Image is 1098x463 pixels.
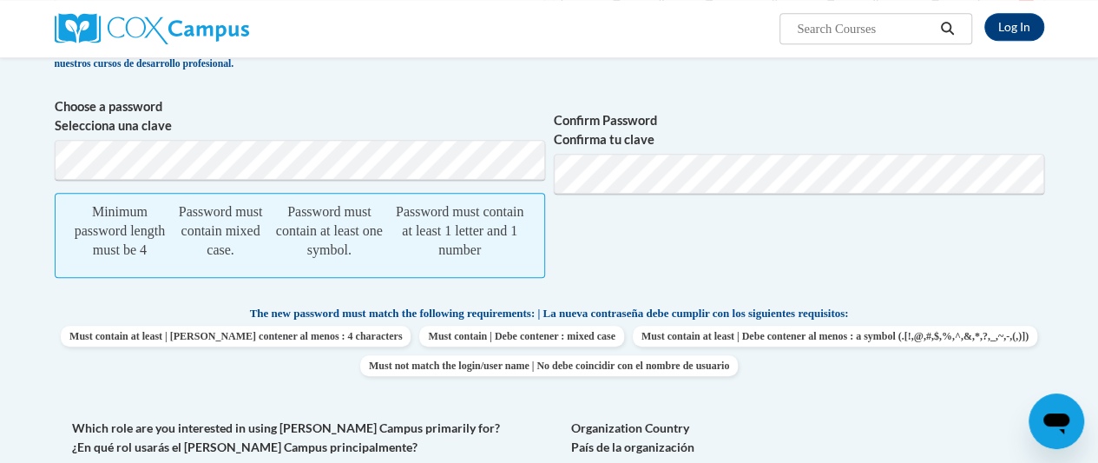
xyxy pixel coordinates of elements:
[419,326,623,347] span: Must contain | Debe contener : mixed case
[554,111,1044,149] label: Confirm Password Confirma tu clave
[55,13,249,44] img: Cox Campus
[360,355,738,376] span: Must not match the login/user name | No debe coincidir con el nombre de usuario
[55,419,545,457] label: Which role are you interested in using [PERSON_NAME] Campus primarily for? ¿En qué rol usarás el ...
[393,202,527,260] div: Password must contain at least 1 letter and 1 number
[73,202,168,260] div: Minimum password length must be 4
[984,13,1044,41] a: Log In
[55,97,545,136] label: Choose a password Selecciona una clave
[633,326,1037,347] span: Must contain at least | Debe contener al menos : a symbol (.[!,@,#,$,%,^,&,*,?,_,~,-,(,)])
[1029,394,1084,449] iframe: Button to launch messaging window
[795,18,934,39] input: Search Courses
[554,419,1044,457] label: Organization Country País de la organización
[274,202,385,260] div: Password must contain at least one symbol.
[250,306,849,321] span: The new password must match the following requirements: | La nueva contraseña debe cumplir con lo...
[61,326,411,347] span: Must contain at least | [PERSON_NAME] contener al menos : 4 characters
[175,202,266,260] div: Password must contain mixed case.
[934,18,960,39] button: Search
